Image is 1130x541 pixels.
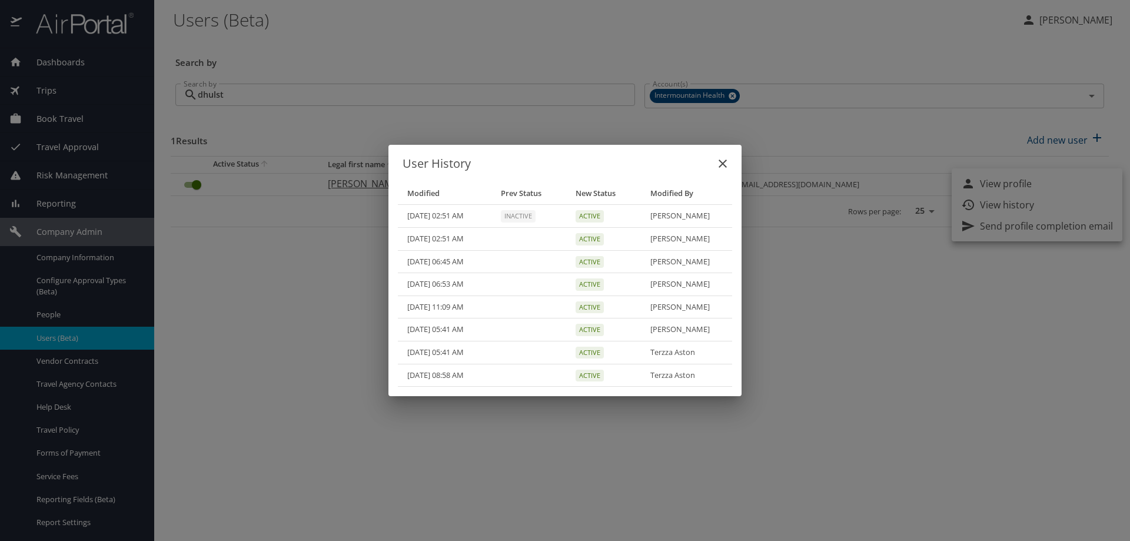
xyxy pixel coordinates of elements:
span: Active [579,325,600,335]
td: [DATE] 11:09 AM [398,296,491,318]
span: Active [579,303,600,313]
td: Terzza Aston [641,364,732,387]
td: [DATE] 02:51 AM [398,228,491,251]
td: [DATE] 08:58 AM [398,364,491,387]
td: Terzza Aston [641,341,732,364]
td: [PERSON_NAME] [641,296,732,318]
td: [PERSON_NAME] [641,228,732,251]
td: [DATE] 02:51 AM [398,205,491,228]
td: [DATE] 05:41 AM [398,318,491,341]
span: Active [579,371,600,381]
td: [PERSON_NAME] [641,250,732,273]
th: Prev Status [491,182,566,205]
th: New Status [566,182,640,205]
table: User history table [398,182,732,387]
span: Active [579,211,600,221]
span: Active [579,348,600,358]
td: [PERSON_NAME] [641,205,732,228]
span: Active [579,257,600,267]
span: Active [579,280,600,290]
td: [DATE] 06:53 AM [398,273,491,296]
td: [PERSON_NAME] [641,318,732,341]
h6: User History [403,154,727,173]
th: Modified By [641,182,732,205]
span: Inactive [504,211,532,221]
td: [DATE] 06:45 AM [398,250,491,273]
td: [PERSON_NAME] [641,273,732,296]
th: Modified [398,182,491,205]
button: close [709,150,737,178]
td: [DATE] 05:41 AM [398,341,491,364]
span: Active [579,234,600,244]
